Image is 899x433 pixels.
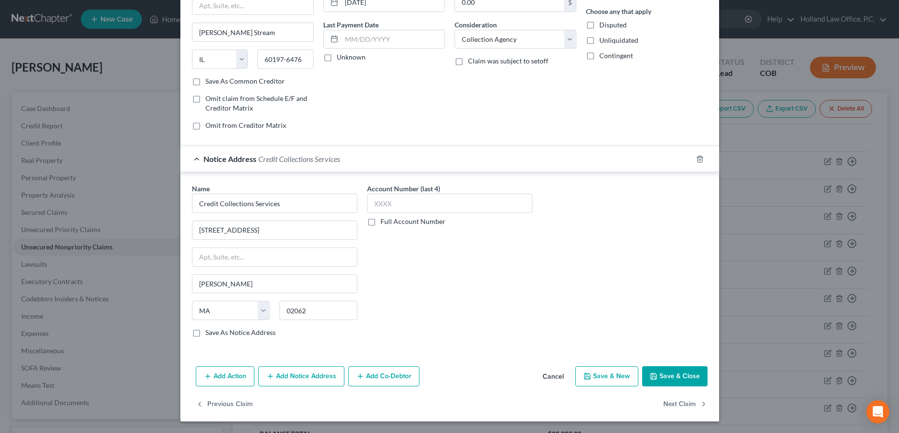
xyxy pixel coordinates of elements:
span: Omit from Creditor Matrix [205,121,286,129]
span: Disputed [599,21,627,29]
span: Claim was subject to setoff [468,57,548,65]
label: Save As Notice Address [205,328,276,337]
span: Notice Address [203,154,256,163]
label: Last Payment Date [323,20,379,30]
label: Choose any that apply [586,6,651,16]
input: Enter zip... [257,49,314,69]
div: Open Intercom Messenger [866,400,889,423]
label: Account Number (last 4) [367,184,440,194]
button: Cancel [535,367,571,386]
label: Full Account Number [380,217,445,226]
label: Unknown [337,52,366,62]
span: Name [192,185,210,193]
button: Save & New [575,366,638,386]
input: Enter city... [192,23,313,41]
label: Save As Common Creditor [205,76,285,86]
span: Omit claim from Schedule E/F and Creditor Matrix [205,94,307,112]
input: XXXX [367,194,532,213]
button: Add Notice Address [258,366,344,386]
input: MM/DD/YYYY [342,30,444,49]
button: Add Action [196,366,254,386]
input: Enter address... [192,221,357,239]
span: Unliquidated [599,36,638,44]
button: Next Claim [663,394,708,414]
input: Apt, Suite, etc... [192,248,357,266]
button: Add Co-Debtor [348,366,419,386]
span: Credit Collections Services [258,154,340,163]
button: Save & Close [642,366,708,386]
button: Previous Claim [196,394,253,414]
input: Enter city... [192,275,357,293]
label: Consideration [455,20,497,30]
input: Search by name... [192,194,357,213]
span: Contingent [599,51,633,60]
input: Enter zip.. [279,301,357,320]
